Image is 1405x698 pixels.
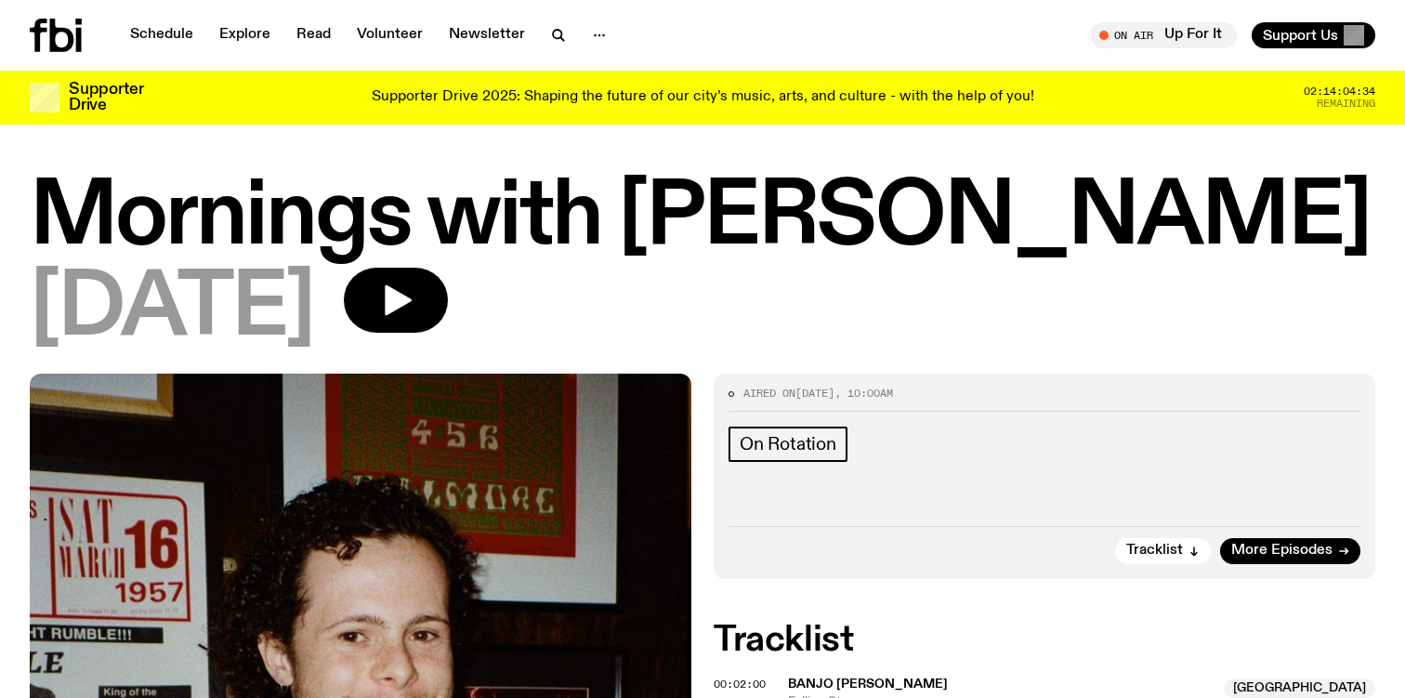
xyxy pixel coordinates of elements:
[740,434,836,454] span: On Rotation
[1252,22,1375,48] button: Support Us
[30,268,314,351] span: [DATE]
[1090,22,1237,48] button: On AirUp For It
[1115,538,1211,564] button: Tracklist
[1317,99,1375,109] span: Remaining
[438,22,536,48] a: Newsletter
[714,624,1375,657] h2: Tracklist
[795,386,834,401] span: [DATE]
[714,677,766,691] span: 00:02:00
[1224,679,1375,698] span: [GEOGRAPHIC_DATA]
[119,22,204,48] a: Schedule
[1126,544,1183,558] span: Tracklist
[372,89,1034,106] p: Supporter Drive 2025: Shaping the future of our city’s music, arts, and culture - with the help o...
[1304,86,1375,97] span: 02:14:04:34
[1263,27,1338,44] span: Support Us
[729,427,847,462] a: On Rotation
[346,22,434,48] a: Volunteer
[788,678,948,691] span: Banjo [PERSON_NAME]
[834,386,893,401] span: , 10:00am
[285,22,342,48] a: Read
[208,22,282,48] a: Explore
[69,82,143,113] h3: Supporter Drive
[743,386,795,401] span: Aired on
[714,679,766,690] button: 00:02:00
[1220,538,1360,564] a: More Episodes
[30,177,1375,260] h1: Mornings with [PERSON_NAME]
[1231,544,1333,558] span: More Episodes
